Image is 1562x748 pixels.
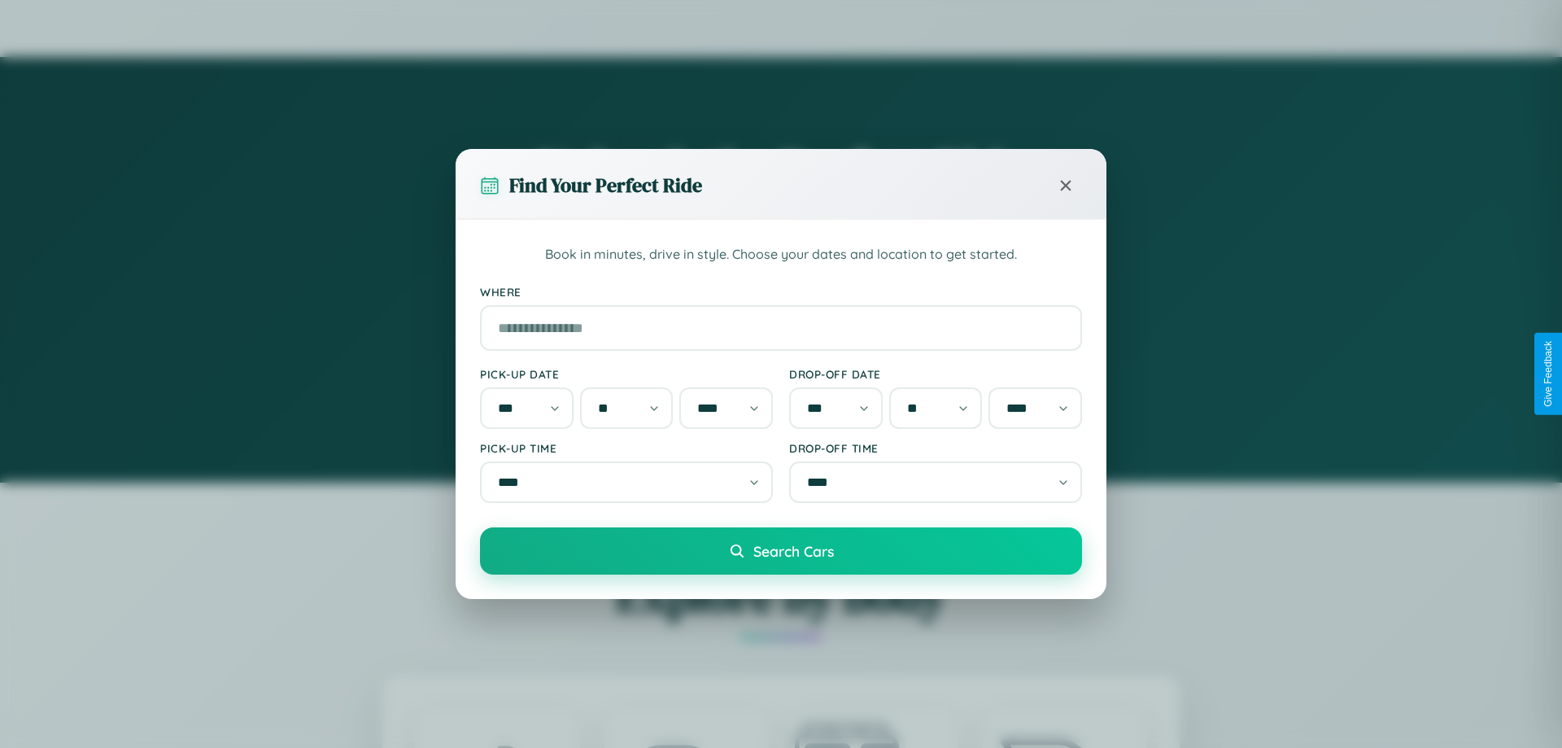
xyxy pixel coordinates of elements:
button: Search Cars [480,527,1082,575]
label: Pick-up Date [480,367,773,381]
label: Drop-off Date [789,367,1082,381]
h3: Find Your Perfect Ride [509,172,702,199]
p: Book in minutes, drive in style. Choose your dates and location to get started. [480,244,1082,265]
span: Search Cars [753,542,834,560]
label: Pick-up Time [480,441,773,455]
label: Drop-off Time [789,441,1082,455]
label: Where [480,285,1082,299]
